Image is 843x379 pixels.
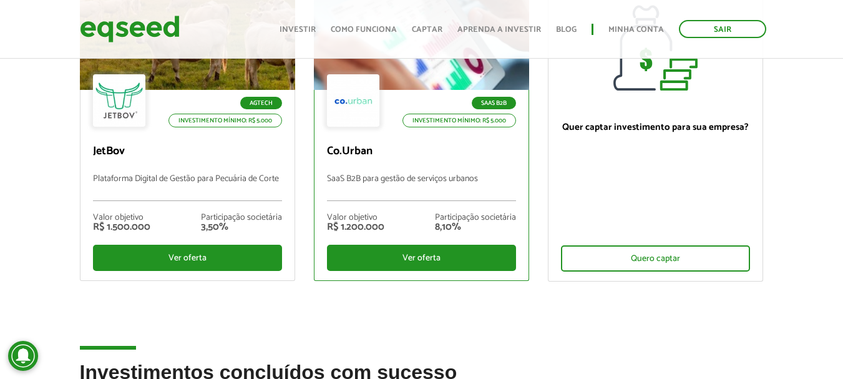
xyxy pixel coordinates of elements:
[280,26,316,34] a: Investir
[93,222,150,232] div: R$ 1.500.000
[327,245,516,271] div: Ver oferta
[93,174,282,201] p: Plataforma Digital de Gestão para Pecuária de Corte
[561,245,750,272] div: Quero captar
[331,26,397,34] a: Como funciona
[412,26,442,34] a: Captar
[561,122,750,133] p: Quer captar investimento para sua empresa?
[240,97,282,109] p: Agtech
[608,26,664,34] a: Minha conta
[201,222,282,232] div: 3,50%
[402,114,516,127] p: Investimento mínimo: R$ 5.000
[327,222,384,232] div: R$ 1.200.000
[168,114,282,127] p: Investimento mínimo: R$ 5.000
[201,214,282,222] div: Participação societária
[457,26,541,34] a: Aprenda a investir
[327,145,516,159] p: Co.Urban
[327,174,516,201] p: SaaS B2B para gestão de serviços urbanos
[80,12,180,46] img: EqSeed
[556,26,577,34] a: Blog
[679,20,766,38] a: Sair
[435,214,516,222] div: Participação societária
[93,245,282,271] div: Ver oferta
[472,97,516,109] p: SaaS B2B
[435,222,516,232] div: 8,10%
[327,214,384,222] div: Valor objetivo
[93,214,150,222] div: Valor objetivo
[93,145,282,159] p: JetBov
